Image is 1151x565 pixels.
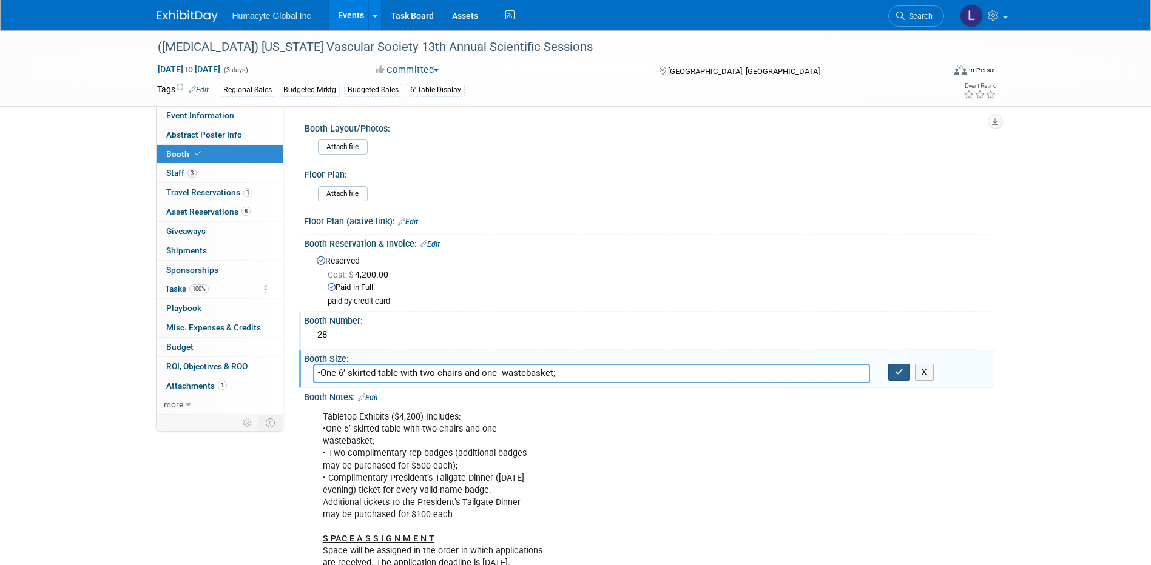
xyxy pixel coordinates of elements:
[166,246,207,255] span: Shipments
[243,188,252,197] span: 1
[157,338,283,356] a: Budget
[313,252,985,307] div: Reserved
[166,303,201,313] span: Playbook
[304,312,994,327] div: Booth Number:
[237,415,258,430] td: Personalize Event Tab Strip
[157,10,218,22] img: ExhibitDay
[304,235,994,250] div: Booth Reservation & Invoice:
[189,85,209,94] a: Edit
[915,364,934,381] button: X
[157,125,283,144] a: Abstract Poster Info
[157,164,283,182] a: Staff3
[358,393,378,402] a: Edit
[313,326,985,344] div: 28
[241,207,251,216] span: 8
[223,66,248,74] span: (3 days)
[304,350,994,365] div: Booth Size:
[166,207,251,216] span: Asset Reservations
[258,415,283,430] td: Toggle Event Tabs
[304,212,994,228] div: Floor Plan (active link):
[371,64,444,76] button: Committed
[157,64,221,75] span: [DATE] [DATE]
[344,84,402,96] div: Budgeted-Sales
[232,11,311,21] span: Humacyte Global Inc
[668,67,820,76] span: [GEOGRAPHIC_DATA], [GEOGRAPHIC_DATA]
[165,284,209,293] span: Tasks
[164,400,183,409] span: more
[157,183,283,202] a: Travel Reservations1
[189,284,209,293] span: 100%
[166,187,252,197] span: Travel Reservations
[888,5,944,27] a: Search
[166,168,197,178] span: Staff
[183,64,195,74] span: to
[157,222,283,241] a: Giveaways
[166,265,218,275] span: Sponsorships
[157,241,283,260] a: Shipments
[328,282,985,293] div: Paid in Full
[954,65,967,75] img: Format-Inperson.png
[905,12,933,21] span: Search
[157,395,283,414] a: more
[154,36,926,58] div: ([MEDICAL_DATA]) [US_STATE] Vascular Society 13th Annual Scientific Sessions
[398,218,418,226] a: Edit
[420,240,440,249] a: Edit
[328,270,355,279] span: Cost: $
[157,83,209,97] td: Tags
[166,226,206,236] span: Giveaways
[304,388,994,404] div: Booth Notes:
[157,145,283,164] a: Booth
[218,381,227,390] span: 1
[220,84,275,96] div: Regional Sales
[305,165,989,181] div: Floor Plan:
[166,130,242,139] span: Abstract Poster Info
[166,342,194,352] span: Budget
[157,357,283,376] a: ROI, Objectives & ROO
[157,376,283,395] a: Attachments1
[157,106,283,125] a: Event Information
[157,279,283,298] a: Tasks100%
[280,84,340,96] div: Budgeted-Mrktg
[166,149,203,159] span: Booth
[166,323,261,332] span: Misc. Expenses & Credits
[157,318,283,337] a: Misc. Expenses & Credits
[166,110,234,120] span: Event Information
[328,296,985,307] div: paid by credit card
[407,84,465,96] div: 6' Table Display
[328,270,393,279] span: 4,200.00
[305,119,989,135] div: Booth Layout/Photos:
[964,83,996,89] div: Event Rating
[323,533,434,544] b: S PAC E A S S I G N M E N T
[873,63,997,81] div: Event Format
[157,261,283,279] a: Sponsorships
[157,299,283,318] a: Playbook
[166,361,248,371] span: ROI, Objectives & ROO
[166,381,227,390] span: Attachments
[195,150,201,157] i: Booth reservation complete
[968,65,997,75] div: In-Person
[187,169,197,178] span: 3
[960,4,983,27] img: Linda Hamilton
[157,202,283,221] a: Asset Reservations8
